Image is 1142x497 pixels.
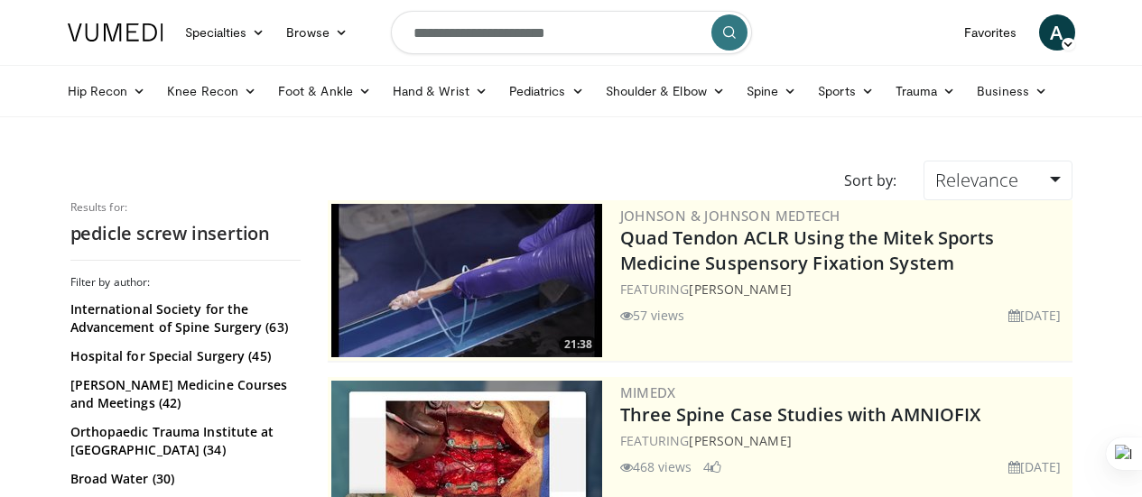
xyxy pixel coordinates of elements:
[689,432,791,449] a: [PERSON_NAME]
[1008,457,1062,476] li: [DATE]
[966,73,1058,109] a: Business
[620,457,692,476] li: 468 views
[498,73,595,109] a: Pediatrics
[391,11,752,54] input: Search topics, interventions
[935,168,1018,192] span: Relevance
[953,14,1028,51] a: Favorites
[689,281,791,298] a: [PERSON_NAME]
[70,200,301,215] p: Results for:
[70,423,296,459] a: Orthopaedic Trauma Institute at [GEOGRAPHIC_DATA] (34)
[70,275,301,290] h3: Filter by author:
[559,336,598,353] span: 21:38
[70,376,296,412] a: [PERSON_NAME] Medicine Courses and Meetings (42)
[382,73,498,109] a: Hand & Wrist
[620,306,685,325] li: 57 views
[70,300,296,336] a: International Society for the Advancement of Spine Surgery (63)
[885,73,967,109] a: Trauma
[331,204,602,357] img: b78fd9da-dc16-4fd1-a89d-538d899827f1.300x170_q85_crop-smart_upscale.jpg
[1039,14,1075,51] a: A
[70,347,296,365] a: Hospital for Special Surgery (45)
[620,280,1069,299] div: FEATURING
[331,204,602,357] a: 21:38
[70,222,301,245] h2: pedicle screw insertion
[736,73,807,109] a: Spine
[831,161,910,200] div: Sort by:
[620,207,840,225] a: Johnson & Johnson MedTech
[275,14,358,51] a: Browse
[267,73,382,109] a: Foot & Ankle
[1008,306,1062,325] li: [DATE]
[620,225,995,275] a: Quad Tendon ACLR Using the Mitek Sports Medicine Suspensory Fixation System
[156,73,267,109] a: Knee Recon
[595,73,736,109] a: Shoulder & Elbow
[68,23,163,41] img: VuMedi Logo
[57,73,157,109] a: Hip Recon
[620,402,981,427] a: Three Spine Case Studies with AMNIOFIX
[620,431,1069,450] div: FEATURING
[70,470,296,488] a: Broad Water (30)
[924,161,1072,200] a: Relevance
[620,383,676,401] a: MIMEDX
[174,14,276,51] a: Specialties
[807,73,885,109] a: Sports
[703,457,721,476] li: 4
